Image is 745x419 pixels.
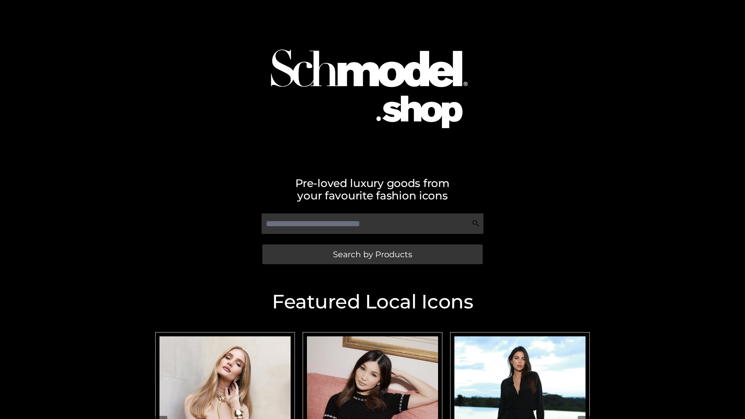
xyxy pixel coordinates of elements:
span: Search by Products [333,250,412,258]
img: Search Icon [472,220,480,227]
h2: Featured Local Icons​ [151,292,594,312]
a: Search by Products [262,244,483,264]
h2: Pre-loved luxury goods from your favourite fashion icons [151,177,594,202]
